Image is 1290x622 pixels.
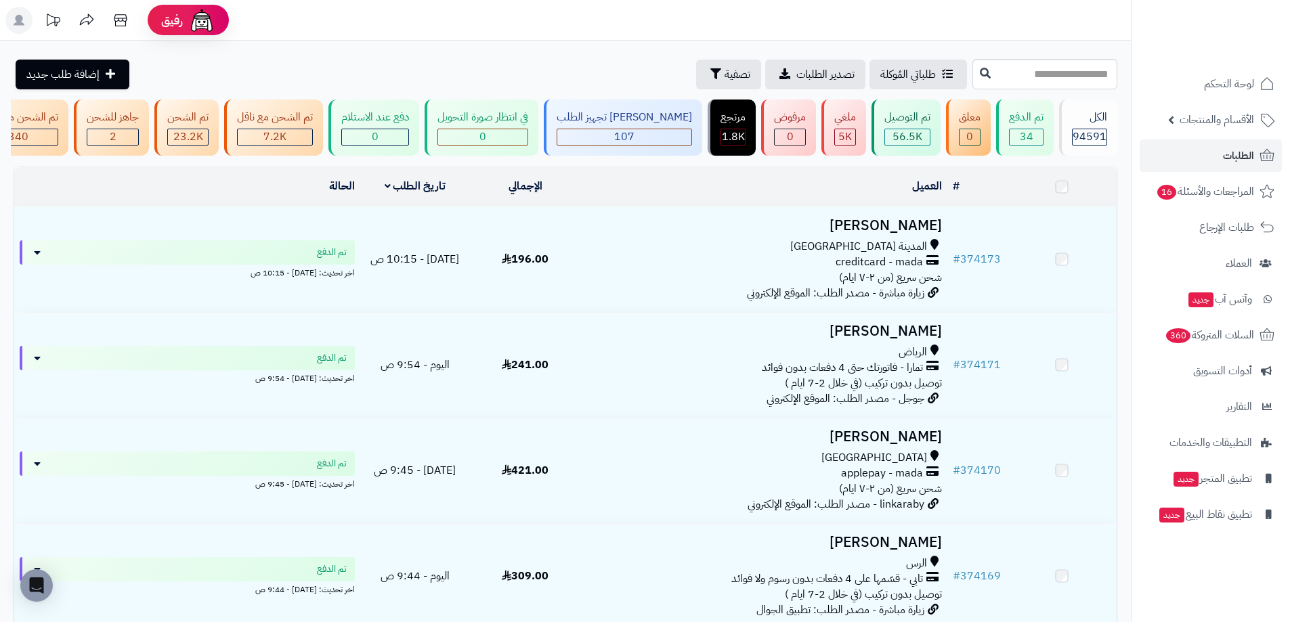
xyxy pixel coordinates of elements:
[785,375,942,391] span: توصيل بدون تركيب (في خلال 2-7 ايام )
[16,60,129,89] a: إضافة طلب جديد
[722,129,745,145] span: 1.8K
[756,602,924,618] span: زيارة مباشرة - مصدر الطلب: تطبيق الجوال
[36,7,70,37] a: تحديثات المنصة
[1140,391,1282,423] a: التقارير
[819,99,869,156] a: ملغي 5K
[1223,146,1254,165] span: الطلبات
[721,129,745,145] div: 1807
[953,251,1001,267] a: #374173
[835,129,855,145] div: 4965
[221,99,326,156] a: تم الشحن مع ناقل 7.2K
[1140,426,1282,459] a: التطبيقات والخدمات
[953,357,960,373] span: #
[1056,99,1120,156] a: الكل94591
[953,462,960,479] span: #
[1198,38,1277,66] img: logo-2.png
[586,218,942,234] h3: [PERSON_NAME]
[20,265,355,279] div: اخر تحديث: [DATE] - 10:15 ص
[1073,129,1106,145] span: 94591
[953,462,1001,479] a: #374170
[374,462,456,479] span: [DATE] - 9:45 ص
[943,99,993,156] a: معلق 0
[834,110,856,125] div: ملغي
[1140,211,1282,244] a: طلبات الإرجاع
[1010,129,1043,145] div: 34
[1193,361,1252,380] span: أدوات التسويق
[758,99,819,156] a: مرفوض 0
[785,586,942,602] span: توصيل بدون تركيب (في خلال 2-7 ايام )
[836,254,923,270] span: creditcard - mada
[20,370,355,384] div: اخر تحديث: [DATE] - 9:54 ص
[173,129,203,145] span: 23.2K
[509,178,542,194] a: الإجمالي
[1165,326,1254,345] span: السلات المتروكة
[502,251,549,267] span: 196.00
[263,129,286,145] span: 7.2K
[381,357,450,373] span: اليوم - 9:54 ص
[1180,110,1254,129] span: الأقسام والمنتجات
[152,99,221,156] a: تم الشحن 23.2K
[1140,462,1282,495] a: تطبيق المتجرجديد
[767,391,924,407] span: جوجل - مصدر الطلب: الموقع الإلكتروني
[1159,508,1184,523] span: جديد
[1020,129,1033,145] span: 34
[880,66,936,83] span: طلباتي المُوكلة
[437,110,528,125] div: في انتظار صورة التحويل
[1140,139,1282,172] a: الطلبات
[790,239,927,254] span: المدينة [GEOGRAPHIC_DATA]
[1226,397,1252,416] span: التقارير
[869,60,967,89] a: طلباتي المُوكلة
[1226,254,1252,273] span: العملاء
[841,466,923,481] span: applepay - mada
[1169,433,1252,452] span: التطبيقات والخدمات
[953,568,960,584] span: #
[87,110,139,125] div: جاهز للشحن
[885,129,930,145] div: 56542
[1172,469,1252,488] span: تطبيق المتجر
[586,429,942,445] h3: [PERSON_NAME]
[385,178,446,194] a: تاريخ الطلب
[731,571,923,587] span: تابي - قسّمها على 4 دفعات بدون رسوم ولا فوائد
[1140,319,1282,351] a: السلات المتروكة360
[1072,110,1107,125] div: الكل
[774,110,806,125] div: مرفوض
[1009,110,1044,125] div: تم الدفع
[20,476,355,490] div: اخر تحديث: [DATE] - 9:45 ص
[893,129,922,145] span: 56.5K
[884,110,930,125] div: تم التوصيل
[953,178,960,194] a: #
[71,99,152,156] a: جاهز للشحن 2
[372,129,379,145] span: 0
[541,99,705,156] a: [PERSON_NAME] تجهيز الطلب 107
[1140,498,1282,531] a: تطبيق نقاط البيعجديد
[26,66,100,83] span: إضافة طلب جديد
[87,129,138,145] div: 2
[381,568,450,584] span: اليوم - 9:44 ص
[906,556,927,571] span: الرس
[721,110,746,125] div: مرتجع
[705,99,758,156] a: مرتجع 1.8K
[762,360,923,376] span: تمارا - فاتورتك حتى 4 دفعات بدون فوائد
[1140,175,1282,208] a: المراجعات والأسئلة16
[1187,290,1252,309] span: وآتس آب
[167,110,209,125] div: تم الشحن
[438,129,528,145] div: 0
[953,568,1001,584] a: #374169
[765,60,865,89] a: تصدير الطلبات
[1199,218,1254,237] span: طلبات الإرجاع
[960,129,980,145] div: 0
[1166,328,1190,343] span: 360
[502,462,549,479] span: 421.00
[1140,247,1282,280] a: العملاء
[1156,182,1254,201] span: المراجعات والأسئلة
[912,178,942,194] a: العميل
[959,110,981,125] div: معلق
[502,357,549,373] span: 241.00
[993,99,1056,156] a: تم الدفع 34
[188,7,215,34] img: ai-face.png
[161,12,183,28] span: رفيق
[1204,74,1254,93] span: لوحة التحكم
[1188,292,1213,307] span: جديد
[557,129,691,145] div: 107
[317,457,347,470] span: تم الدفع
